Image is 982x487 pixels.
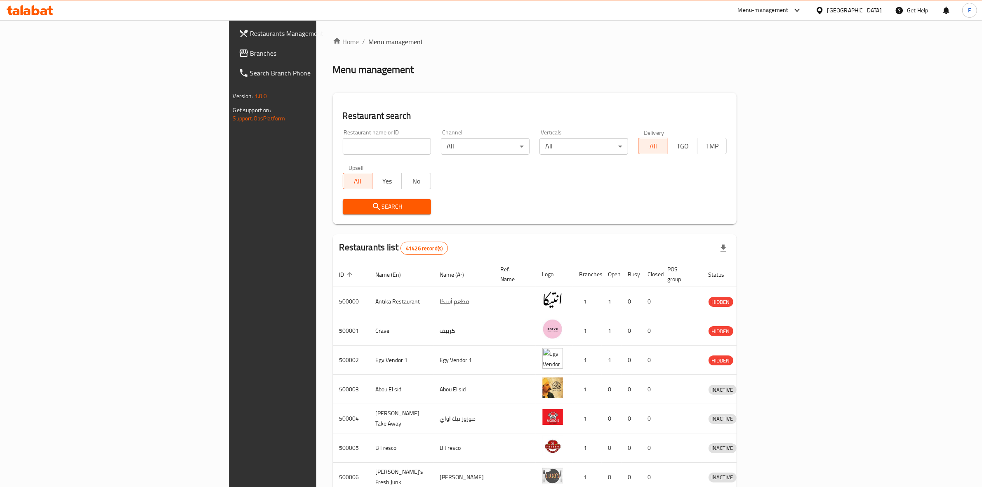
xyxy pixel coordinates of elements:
h2: Restaurant search [343,110,727,122]
button: TMP [697,138,727,154]
td: 1 [573,346,602,375]
td: 1 [602,316,622,346]
td: 0 [641,316,661,346]
td: 1 [573,375,602,404]
span: Search [349,202,425,212]
span: INACTIVE [709,414,737,423]
span: HIDDEN [709,356,733,365]
td: Egy Vendor 1 [369,346,433,375]
td: 0 [622,346,641,375]
td: Antika Restaurant [369,287,433,316]
td: 0 [641,433,661,463]
td: 1 [573,316,602,346]
div: Total records count [400,242,448,255]
span: Status [709,270,735,280]
td: 0 [602,433,622,463]
td: موروز تيك اواي [433,404,494,433]
td: كرييف [433,316,494,346]
nav: breadcrumb [333,37,737,47]
td: 0 [602,375,622,404]
span: Name (Ar) [440,270,475,280]
span: Yes [376,175,398,187]
td: B Fresco [369,433,433,463]
th: Open [602,262,622,287]
td: 0 [622,433,641,463]
button: Search [343,199,431,214]
label: Delivery [644,129,664,135]
div: INACTIVE [709,473,737,482]
td: 1 [573,433,602,463]
td: 0 [641,346,661,375]
span: F [968,6,971,15]
div: Menu-management [738,5,789,15]
td: [PERSON_NAME] Take Away [369,404,433,433]
span: All [642,140,664,152]
input: Search for restaurant name or ID.. [343,138,431,155]
span: ID [339,270,355,280]
th: Closed [641,262,661,287]
td: Abou El sid [433,375,494,404]
td: 0 [622,316,641,346]
h2: Menu management [333,63,414,76]
td: مطعم أنتيكا [433,287,494,316]
span: Get support on: [233,105,271,115]
td: 1 [602,287,622,316]
div: All [539,138,628,155]
th: Busy [622,262,641,287]
span: Ref. Name [501,264,526,284]
td: Egy Vendor 1 [433,346,494,375]
td: 0 [641,375,661,404]
button: No [401,173,431,189]
a: Search Branch Phone [232,63,393,83]
img: Lujo's Fresh Junk [542,465,563,486]
span: 41426 record(s) [401,245,447,252]
button: TGO [668,138,697,154]
div: Export file [714,238,733,258]
th: Branches [573,262,602,287]
span: Restaurants Management [250,28,386,38]
span: No [405,175,428,187]
span: INACTIVE [709,443,737,453]
button: Yes [372,173,402,189]
span: INACTIVE [709,385,737,395]
img: Moro's Take Away [542,407,563,427]
button: All [638,138,668,154]
span: Version: [233,91,253,101]
div: [GEOGRAPHIC_DATA] [827,6,882,15]
a: Restaurants Management [232,24,393,43]
div: HIDDEN [709,326,733,336]
span: HIDDEN [709,297,733,307]
a: Support.OpsPlatform [233,113,285,124]
img: Abou El sid [542,377,563,398]
span: HIDDEN [709,327,733,336]
td: Abou El sid [369,375,433,404]
button: All [343,173,372,189]
img: Antika Restaurant [542,289,563,310]
td: 0 [602,404,622,433]
span: TMP [701,140,723,152]
td: Crave [369,316,433,346]
td: 0 [641,287,661,316]
td: B Fresco [433,433,494,463]
td: 0 [622,375,641,404]
span: INACTIVE [709,473,737,482]
img: B Fresco [542,436,563,456]
img: Crave [542,319,563,339]
td: 0 [622,287,641,316]
th: Logo [536,262,573,287]
span: Branches [250,48,386,58]
td: 1 [602,346,622,375]
img: Egy Vendor 1 [542,348,563,369]
span: All [346,175,369,187]
a: Branches [232,43,393,63]
h2: Restaurants list [339,241,448,255]
span: Search Branch Phone [250,68,386,78]
span: POS group [668,264,692,284]
label: Upsell [349,165,364,170]
span: Name (En) [376,270,412,280]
